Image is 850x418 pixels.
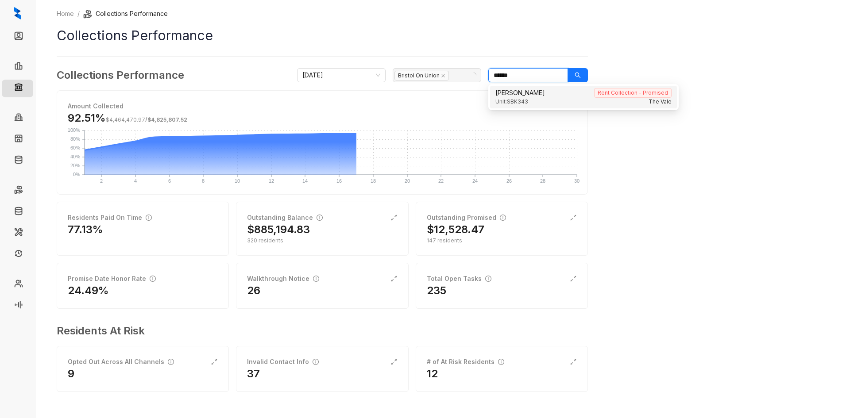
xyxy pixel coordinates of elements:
[68,367,74,381] h2: 9
[313,359,319,365] span: info-circle
[390,214,398,221] span: expand-alt
[570,214,577,221] span: expand-alt
[500,215,506,221] span: info-circle
[2,58,33,76] li: Leasing
[2,28,33,46] li: Leads
[235,178,240,184] text: 10
[427,357,504,367] div: # of At Risk Residents
[146,215,152,221] span: info-circle
[540,178,545,184] text: 28
[168,178,171,184] text: 6
[247,357,319,367] div: Invalid Contact Info
[2,80,33,97] li: Collections
[472,178,478,184] text: 24
[73,172,80,177] text: 0%
[68,274,156,284] div: Promise Date Honor Rate
[427,213,506,222] div: Outstanding Promised
[83,9,168,19] li: Collections Performance
[70,145,80,150] text: 60%
[471,73,476,78] span: loading
[313,276,319,282] span: info-circle
[247,213,323,222] div: Outstanding Balance
[495,88,545,98] span: [PERSON_NAME]
[247,367,260,381] h2: 37
[57,323,581,339] h3: Residents At Risk
[134,178,137,184] text: 4
[485,276,491,282] span: info-circle
[2,131,33,149] li: Units
[441,73,445,78] span: close
[427,237,577,245] div: 147 residents
[427,367,438,381] h2: 12
[2,152,33,170] li: Knowledge
[317,215,323,221] span: info-circle
[147,116,187,123] span: $4,825,807.52
[574,178,580,184] text: 30
[168,359,174,365] span: info-circle
[68,127,80,133] text: 100%
[70,163,80,168] text: 20%
[498,359,504,365] span: info-circle
[495,98,528,106] span: Unit: SBK343
[68,222,103,237] h2: 77.13%
[427,284,446,298] h2: 235
[247,284,260,298] h2: 26
[70,136,80,142] text: 80%
[2,276,33,294] li: Team
[570,358,577,365] span: expand-alt
[57,67,184,83] h3: Collections Performance
[269,178,274,184] text: 12
[2,297,33,315] li: Voice AI
[336,178,342,184] text: 16
[77,9,80,19] li: /
[247,222,310,237] h2: $885,194.83
[106,116,187,123] span: /
[302,69,380,82] span: September 2025
[68,357,174,367] div: Opted Out Across All Channels
[438,178,444,184] text: 22
[68,213,152,222] div: Residents Paid On Time
[2,203,33,221] li: Move Outs
[106,116,145,123] span: $4,464,470.97
[100,178,103,184] text: 2
[2,246,33,264] li: Renewals
[70,154,80,159] text: 40%
[394,71,449,81] span: Bristol On Union
[202,178,205,184] text: 8
[427,274,491,284] div: Total Open Tasks
[570,275,577,282] span: expand-alt
[247,274,319,284] div: Walkthrough Notice
[405,178,410,184] text: 20
[649,98,672,106] span: The Vale
[2,225,33,242] li: Maintenance
[68,284,109,298] h2: 24.49%
[211,358,218,365] span: expand-alt
[68,111,187,125] h3: 92.51%
[575,72,581,78] span: search
[371,178,376,184] text: 18
[390,275,398,282] span: expand-alt
[247,237,397,245] div: 320 residents
[506,178,512,184] text: 26
[594,88,672,98] span: Rent Collection - Promised
[2,110,33,127] li: Communities
[14,7,21,19] img: logo
[57,26,588,46] h1: Collections Performance
[390,358,398,365] span: expand-alt
[55,9,76,19] a: Home
[150,276,156,282] span: info-circle
[2,182,33,200] li: Rent Collections
[302,178,308,184] text: 14
[427,222,484,237] h2: $12,528.47
[68,102,124,110] strong: Amount Collected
